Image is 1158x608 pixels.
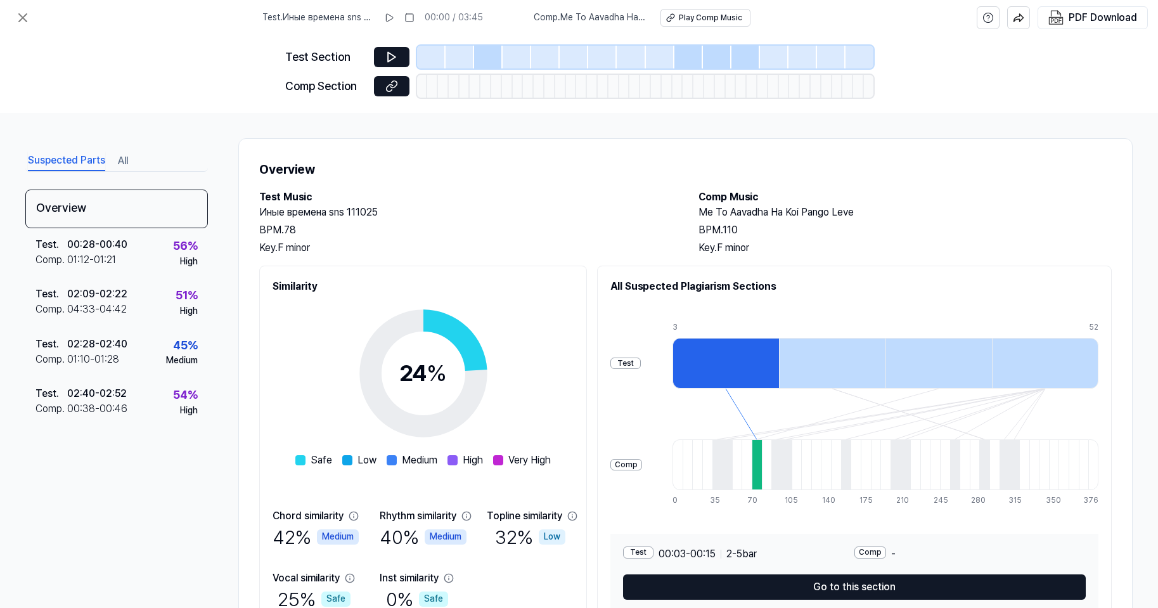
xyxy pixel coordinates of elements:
[28,151,105,171] button: Suspected Parts
[698,190,1112,205] h2: Comp Music
[259,205,673,220] h2: Иные времена sns 111025
[425,11,483,24] div: 00:00 / 03:45
[67,386,127,401] div: 02:40 - 02:52
[859,495,870,506] div: 175
[35,401,67,417] div: Comp .
[1069,10,1137,26] div: PDF Download
[726,547,757,562] span: 2 - 5 bar
[67,352,119,367] div: 01:10 - 01:28
[285,48,366,67] div: Test Section
[463,453,483,468] span: High
[539,529,565,545] div: Low
[610,358,641,370] div: Test
[623,547,653,559] div: Test
[317,529,359,545] div: Medium
[747,495,757,506] div: 70
[698,223,1112,238] div: BPM. 110
[67,237,127,252] div: 00:28 - 00:40
[660,9,750,27] button: Play Comp Music
[35,302,67,317] div: Comp .
[672,322,779,333] div: 3
[118,151,128,171] button: All
[1013,12,1024,23] img: share
[1008,495,1019,506] div: 315
[1046,495,1056,506] div: 350
[425,529,466,545] div: Medium
[380,524,466,550] div: 40 %
[1046,7,1140,29] button: PDF Download
[259,223,673,238] div: BPM. 78
[35,386,67,401] div: Test .
[67,287,127,302] div: 02:09 - 02:22
[67,252,116,268] div: 01:12 - 01:21
[273,508,344,524] div: Chord similarity
[273,571,340,586] div: Vocal similarity
[934,495,944,506] div: 245
[35,352,67,367] div: Comp .
[977,6,1000,29] button: help
[35,337,67,352] div: Test .
[698,205,1112,220] h2: Me To Aavadha Ha Koi Pango Leve
[173,237,198,255] div: 56 %
[854,547,1086,562] div: -
[419,592,448,607] div: Safe
[173,386,198,404] div: 54 %
[399,356,447,391] div: 24
[35,287,67,302] div: Test .
[971,495,981,506] div: 280
[427,359,447,387] span: %
[508,453,551,468] span: Very High
[710,495,720,506] div: 35
[896,495,906,506] div: 210
[67,302,127,317] div: 04:33 - 04:42
[180,404,198,417] div: High
[180,255,198,268] div: High
[357,453,376,468] span: Low
[35,252,67,268] div: Comp .
[35,237,67,252] div: Test .
[273,524,359,550] div: 42 %
[698,240,1112,255] div: Key. F minor
[679,13,742,23] div: Play Comp Music
[259,190,673,205] h2: Test Music
[495,524,565,550] div: 32 %
[180,305,198,318] div: High
[285,77,366,96] div: Comp Section
[166,354,198,367] div: Medium
[659,547,716,562] span: 00:03 - 00:15
[176,287,198,305] div: 51 %
[623,574,1086,600] button: Go to this section
[321,592,351,607] div: Safe
[487,508,562,524] div: Topline similarity
[854,547,886,559] div: Comp
[982,11,994,24] svg: help
[259,240,673,255] div: Key. F minor
[785,495,795,506] div: 105
[311,453,332,468] span: Safe
[259,159,1112,179] h1: Overview
[610,279,1098,294] h2: All Suspected Plagiarism Sections
[1089,322,1098,333] div: 52
[672,495,683,506] div: 0
[67,337,127,352] div: 02:28 - 02:40
[273,279,574,294] h2: Similarity
[67,401,127,417] div: 00:38 - 00:46
[1083,495,1098,506] div: 376
[822,495,832,506] div: 140
[25,190,208,228] div: Overview
[262,11,374,24] span: Test . Иные времена sns 111025
[610,459,642,471] div: Comp
[1048,10,1064,25] img: PDF Download
[380,508,456,524] div: Rhythm similarity
[534,11,645,24] span: Comp . Me To Aavadha Ha Koi Pango Leve
[173,337,198,355] div: 45 %
[380,571,439,586] div: Inst similarity
[402,453,437,468] span: Medium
